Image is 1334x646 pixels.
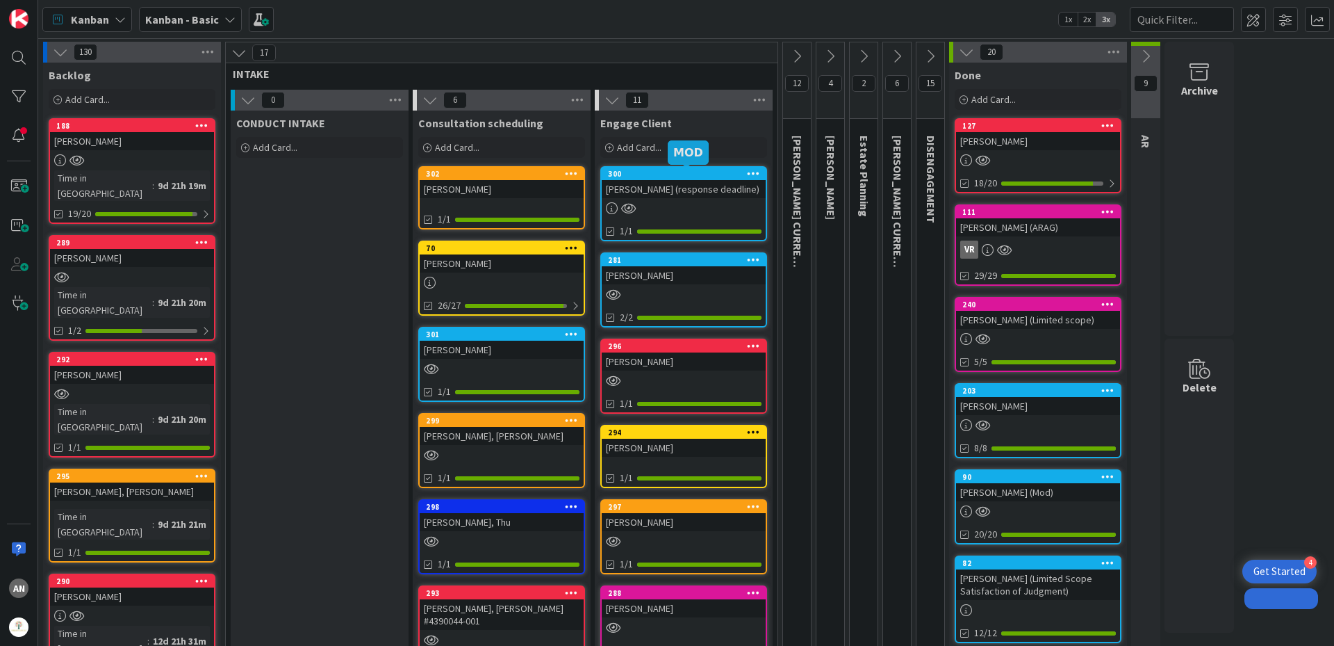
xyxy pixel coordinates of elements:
[68,323,81,338] span: 1/2
[71,11,109,28] span: Kanban
[971,93,1016,106] span: Add Card...
[438,298,461,313] span: 26/27
[154,178,210,193] div: 9d 21h 19m
[785,75,809,92] span: 12
[602,180,766,198] div: [PERSON_NAME] (response deadline)
[857,136,871,217] span: Estate Planning
[962,386,1120,396] div: 203
[974,626,997,640] span: 12/12
[974,268,997,283] span: 29/29
[252,45,276,61] span: 17
[600,425,767,488] a: 294[PERSON_NAME]1/1
[960,241,978,259] div: VR
[602,340,766,371] div: 296[PERSON_NAME]
[824,136,838,220] span: KRISTI PROBATE
[420,427,584,445] div: [PERSON_NAME], [PERSON_NAME]
[608,255,766,265] div: 281
[420,168,584,198] div: 302[PERSON_NAME]
[420,513,584,531] div: [PERSON_NAME], Thu
[1242,560,1317,583] div: Open Get Started checklist, remaining modules: 4
[962,472,1120,482] div: 90
[56,576,214,586] div: 290
[420,242,584,255] div: 70
[426,169,584,179] div: 302
[152,295,154,310] span: :
[152,517,154,532] span: :
[154,412,210,427] div: 9d 21h 20m
[68,545,81,560] span: 1/1
[1183,379,1217,396] div: Delete
[68,207,91,221] span: 19/20
[154,295,210,310] div: 9d 21h 20m
[602,266,766,284] div: [PERSON_NAME]
[418,241,585,316] a: 70[PERSON_NAME]26/27
[50,120,214,150] div: 188[PERSON_NAME]
[49,68,91,82] span: Backlog
[608,588,766,598] div: 288
[955,118,1121,193] a: 127[PERSON_NAME]18/20
[420,599,584,630] div: [PERSON_NAME], [PERSON_NAME] #4390044-001
[426,502,584,512] div: 298
[620,396,633,411] span: 1/1
[145,13,219,26] b: Kanban - Basic
[956,206,1120,218] div: 111
[50,120,214,132] div: 188
[420,587,584,630] div: 293[PERSON_NAME], [PERSON_NAME] #4390044-001
[65,93,110,106] span: Add Card...
[617,141,661,154] span: Add Card...
[625,92,649,108] span: 11
[600,339,767,414] a: 296[PERSON_NAME]1/1
[49,352,215,458] a: 292[PERSON_NAME]Time in [GEOGRAPHIC_DATA]:9d 21h 20m1/1
[438,471,451,485] span: 1/1
[956,218,1120,236] div: [PERSON_NAME] (ARAG)
[602,168,766,198] div: 300[PERSON_NAME] (response deadline)
[791,136,805,316] span: KRISTI CURRENT CLIENTS
[50,588,214,606] div: [PERSON_NAME]
[600,252,767,328] a: 281[PERSON_NAME]2/2
[608,502,766,512] div: 297
[956,311,1120,329] div: [PERSON_NAME] (Limited scope)
[1304,556,1317,569] div: 4
[962,558,1120,568] div: 82
[426,588,584,598] div: 293
[956,557,1120,570] div: 82
[54,509,152,540] div: Time in [GEOGRAPHIC_DATA]
[50,353,214,366] div: 292
[50,470,214,483] div: 295
[974,441,987,455] span: 8/8
[50,470,214,501] div: 295[PERSON_NAME], [PERSON_NAME]
[602,426,766,439] div: 294
[56,471,214,481] div: 295
[1139,135,1153,148] span: AR
[50,575,214,606] div: 290[PERSON_NAME]
[620,471,633,485] span: 1/1
[9,617,28,637] img: avatar
[50,575,214,588] div: 290
[50,132,214,150] div: [PERSON_NAME]
[956,471,1120,483] div: 90
[602,353,766,371] div: [PERSON_NAME]
[443,92,467,108] span: 6
[74,44,97,60] span: 130
[955,383,1121,458] a: 203[PERSON_NAME]8/8
[56,238,214,248] div: 289
[420,501,584,513] div: 298
[955,469,1121,544] a: 90[PERSON_NAME] (Mod)20/20
[49,118,215,224] a: 188[PERSON_NAME]Time in [GEOGRAPHIC_DATA]:9d 21h 19m19/20
[420,501,584,531] div: 298[PERSON_NAME], Thu
[418,327,585,402] a: 301[PERSON_NAME]1/1
[418,499,585,574] a: 298[PERSON_NAME], Thu1/1
[600,499,767,574] a: 297[PERSON_NAME]1/1
[608,428,766,437] div: 294
[974,527,997,542] span: 20/20
[955,68,981,82] span: Done
[426,416,584,426] div: 299
[49,235,215,341] a: 289[PERSON_NAME]Time in [GEOGRAPHIC_DATA]:9d 21h 20m1/2
[962,300,1120,309] div: 240
[602,168,766,180] div: 300
[420,414,584,445] div: 299[PERSON_NAME], [PERSON_NAME]
[620,557,633,572] span: 1/1
[1181,82,1218,99] div: Archive
[955,297,1121,372] a: 240[PERSON_NAME] (Limited scope)5/5
[50,483,214,501] div: [PERSON_NAME], [PERSON_NAME]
